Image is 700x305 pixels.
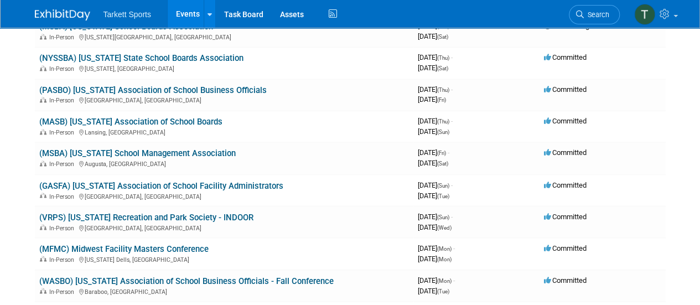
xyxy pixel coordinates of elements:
[437,118,449,125] span: (Thu)
[39,148,236,158] a: (MSBA) [US_STATE] School Management Association
[40,161,46,166] img: In-Person Event
[40,256,46,261] img: In-Person Event
[437,193,449,199] span: (Tue)
[39,64,409,73] div: [US_STATE], [GEOGRAPHIC_DATA]
[39,286,409,295] div: Baraboo, [GEOGRAPHIC_DATA]
[418,117,453,125] span: [DATE]
[544,244,587,252] span: Committed
[39,180,283,190] a: (GASFA) [US_STATE] Association of School Facility Administrators
[39,127,409,136] div: Lansing, [GEOGRAPHIC_DATA]
[418,212,453,220] span: [DATE]
[437,129,449,135] span: (Sun)
[437,256,452,262] span: (Mon)
[39,85,267,95] a: (PASBO) [US_STATE] Association of School Business Officials
[418,32,448,40] span: [DATE]
[437,150,446,156] span: (Fri)
[418,64,448,72] span: [DATE]
[39,254,409,263] div: [US_STATE] Dells, [GEOGRAPHIC_DATA]
[544,53,587,61] span: Committed
[40,129,46,135] img: In-Person Event
[418,180,453,189] span: [DATE]
[39,53,243,63] a: (NYSSBA) [US_STATE] State School Boards Association
[437,23,449,29] span: (Thu)
[49,129,77,136] span: In-Person
[418,53,453,61] span: [DATE]
[453,244,455,252] span: -
[451,212,453,220] span: -
[418,159,448,167] span: [DATE]
[418,191,449,199] span: [DATE]
[103,10,151,19] span: Tarkett Sports
[544,85,587,94] span: Committed
[39,244,209,254] a: (MFMC) Midwest Facility Masters Conference
[544,212,587,220] span: Committed
[544,148,587,157] span: Committed
[544,117,587,125] span: Committed
[437,245,452,251] span: (Mon)
[39,22,213,32] a: (MSBA) [US_STATE] School Boards Association
[39,191,409,200] div: [GEOGRAPHIC_DATA], [GEOGRAPHIC_DATA]
[39,276,334,286] a: (WASBO) [US_STATE] Association of School Business Officials - Fall Conference
[40,97,46,102] img: In-Person Event
[49,65,77,73] span: In-Person
[453,276,455,284] span: -
[437,161,448,167] span: (Sat)
[437,214,449,220] span: (Sun)
[418,148,449,157] span: [DATE]
[437,87,449,93] span: (Thu)
[418,286,449,294] span: [DATE]
[544,22,589,30] span: Considering
[39,32,409,41] div: [US_STATE][GEOGRAPHIC_DATA], [GEOGRAPHIC_DATA]
[39,117,222,127] a: (MASB) [US_STATE] Association of School Boards
[49,97,77,104] span: In-Person
[418,22,453,30] span: [DATE]
[451,22,453,30] span: -
[39,159,409,168] div: Augusta, [GEOGRAPHIC_DATA]
[40,224,46,230] img: In-Person Event
[544,180,587,189] span: Committed
[35,9,90,20] img: ExhibitDay
[418,276,455,284] span: [DATE]
[40,288,46,293] img: In-Person Event
[418,95,446,104] span: [DATE]
[437,224,452,230] span: (Wed)
[437,34,448,40] span: (Sat)
[437,277,452,283] span: (Mon)
[448,148,449,157] span: -
[437,55,449,61] span: (Thu)
[544,276,587,284] span: Committed
[418,127,449,136] span: [DATE]
[39,212,253,222] a: (VRPS) [US_STATE] Recreation and Park Society - INDOOR
[49,256,77,263] span: In-Person
[451,117,453,125] span: -
[437,65,448,71] span: (Sat)
[40,65,46,71] img: In-Person Event
[39,95,409,104] div: [GEOGRAPHIC_DATA], [GEOGRAPHIC_DATA]
[569,5,620,24] a: Search
[437,288,449,294] span: (Tue)
[40,34,46,39] img: In-Person Event
[49,288,77,295] span: In-Person
[40,193,46,198] img: In-Person Event
[437,97,446,103] span: (Fri)
[49,224,77,231] span: In-Person
[634,4,655,25] img: Trent Gabbert
[418,85,453,94] span: [DATE]
[49,34,77,41] span: In-Person
[451,85,453,94] span: -
[49,161,77,168] span: In-Person
[418,254,452,262] span: [DATE]
[49,193,77,200] span: In-Person
[584,11,609,19] span: Search
[418,223,452,231] span: [DATE]
[451,180,453,189] span: -
[451,53,453,61] span: -
[418,244,455,252] span: [DATE]
[437,182,449,188] span: (Sun)
[39,223,409,231] div: [GEOGRAPHIC_DATA], [GEOGRAPHIC_DATA]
